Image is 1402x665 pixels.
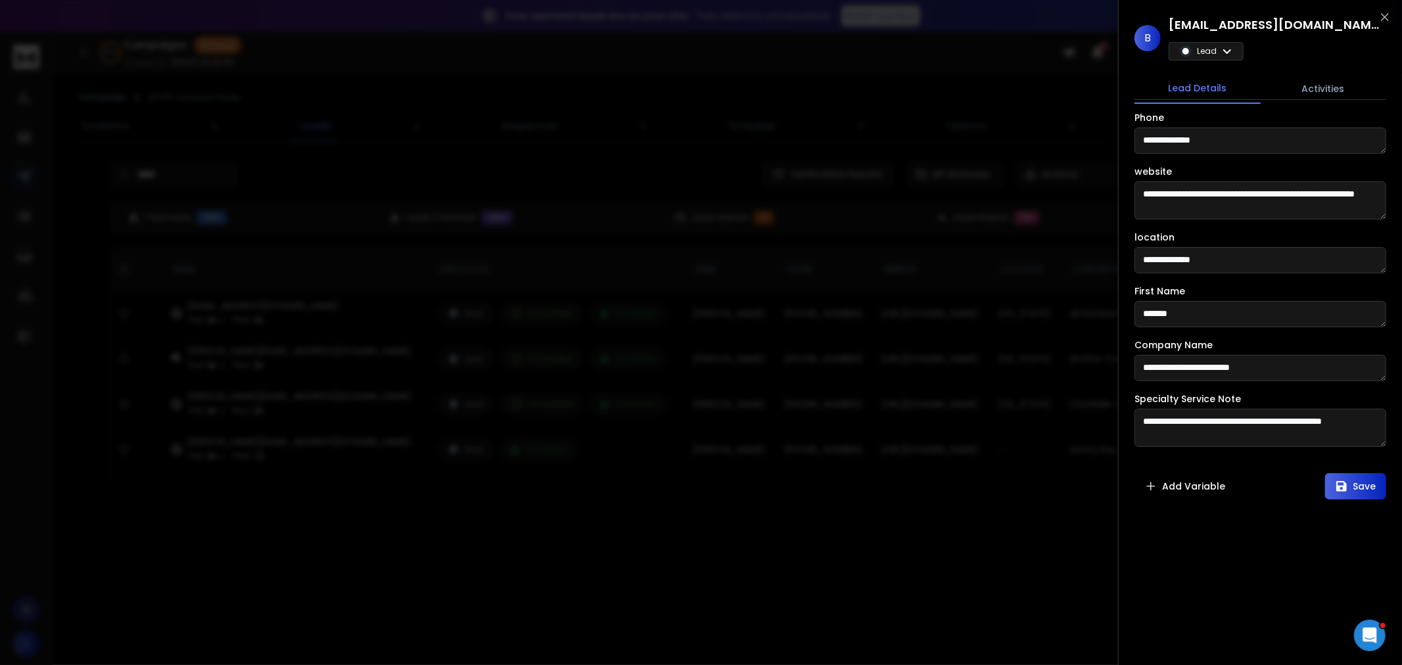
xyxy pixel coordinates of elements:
[1197,46,1217,57] p: Lead
[1134,473,1236,499] button: Add Variable
[1134,25,1161,51] span: B
[1134,74,1261,104] button: Lead Details
[1325,473,1386,499] button: Save
[1134,340,1213,350] label: Company Name
[1169,16,1379,34] h1: [EMAIL_ADDRESS][DOMAIN_NAME]
[1134,394,1241,403] label: Specialty Service Note
[1134,113,1164,122] label: Phone
[1354,620,1386,651] iframe: Intercom live chat
[1134,167,1172,176] label: website
[1261,74,1387,103] button: Activities
[1134,287,1185,296] label: First Name
[1134,233,1175,242] label: location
